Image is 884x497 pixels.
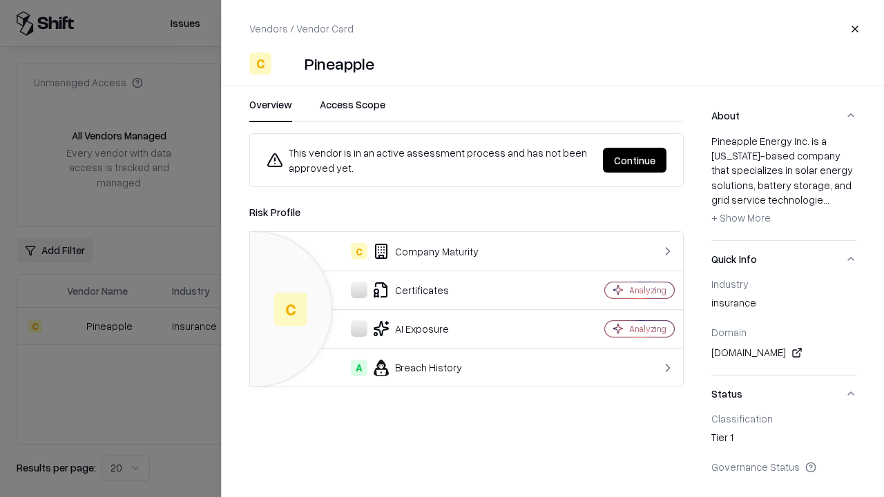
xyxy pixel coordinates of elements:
button: About [711,97,856,134]
button: Status [711,376,856,412]
div: [DOMAIN_NAME] [711,344,856,361]
button: Overview [249,97,292,122]
div: Breach History [261,360,557,376]
div: Tier 1 [711,430,856,449]
div: Industry [711,277,856,290]
span: + Show More [711,211,771,224]
button: Continue [603,148,666,173]
div: This vendor is in an active assessment process and has not been approved yet. [267,145,592,175]
div: insurance [711,295,856,315]
button: Access Scope [320,97,385,122]
div: Pineapple Energy Inc. is a [US_STATE]-based company that specializes in solar energy solutions, b... [711,134,856,229]
div: Domain [711,326,856,338]
img: Pineapple [277,52,299,75]
div: C [274,293,307,326]
div: About [711,134,856,240]
div: Certificates [261,282,557,298]
div: C [351,243,367,260]
div: Risk Profile [249,204,684,220]
div: Analyzing [629,323,666,335]
div: AI Exposure [261,320,557,337]
span: ... [823,193,829,206]
div: Governance Status [711,460,856,473]
div: C [249,52,271,75]
div: Pineapple [305,52,374,75]
div: Classification [711,412,856,425]
button: + Show More [711,207,771,229]
div: A [351,360,367,376]
button: Quick Info [711,241,856,277]
div: Quick Info [711,277,856,375]
p: Vendors / Vendor Card [249,21,354,36]
div: Company Maturity [261,243,557,260]
div: Analyzing [629,284,666,296]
